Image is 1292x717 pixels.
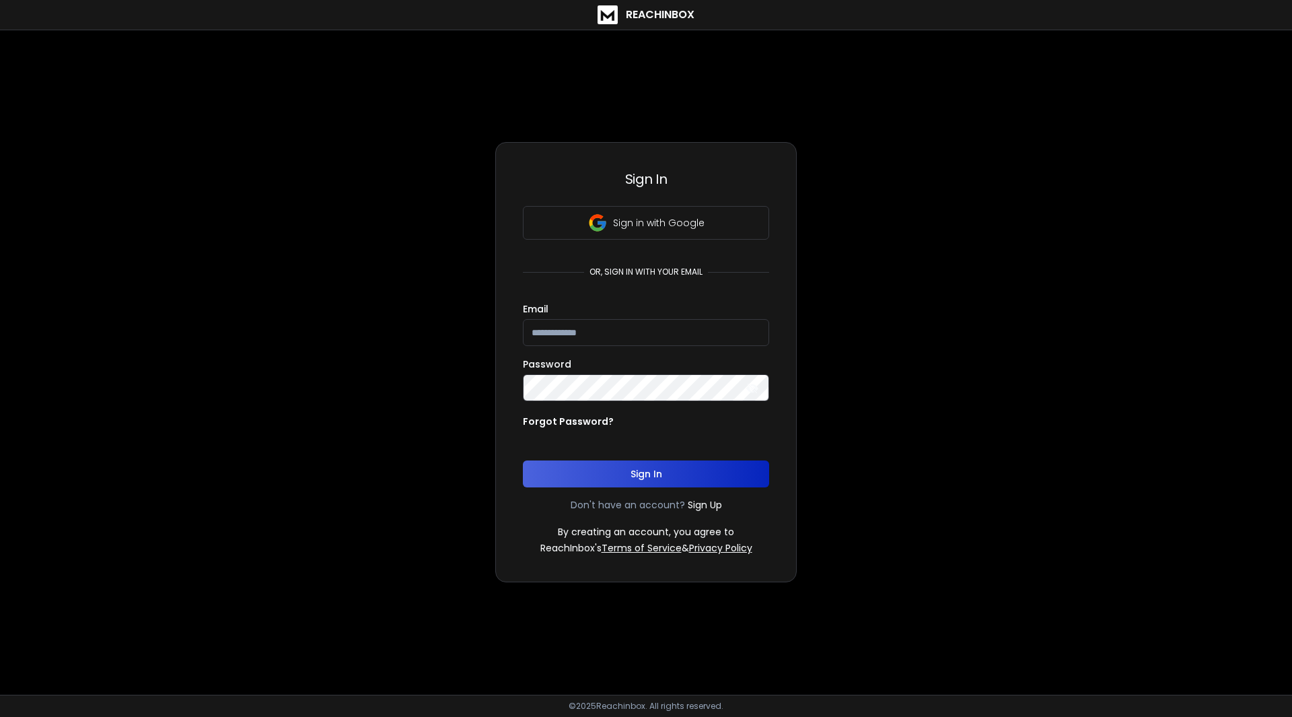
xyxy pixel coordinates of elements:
[523,170,769,189] h3: Sign In
[558,525,734,539] p: By creating an account, you agree to
[689,541,752,555] a: Privacy Policy
[571,498,685,512] p: Don't have an account?
[602,541,682,555] a: Terms of Service
[584,267,708,277] p: or, sign in with your email
[569,701,723,712] p: © 2025 Reachinbox. All rights reserved.
[598,5,618,24] img: logo
[523,206,769,240] button: Sign in with Google
[613,216,705,230] p: Sign in with Google
[523,360,571,369] label: Password
[540,541,752,555] p: ReachInbox's &
[523,460,769,487] button: Sign In
[626,7,694,23] h1: ReachInbox
[523,304,548,314] label: Email
[598,5,694,24] a: ReachInbox
[688,498,722,512] a: Sign Up
[523,415,614,428] p: Forgot Password?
